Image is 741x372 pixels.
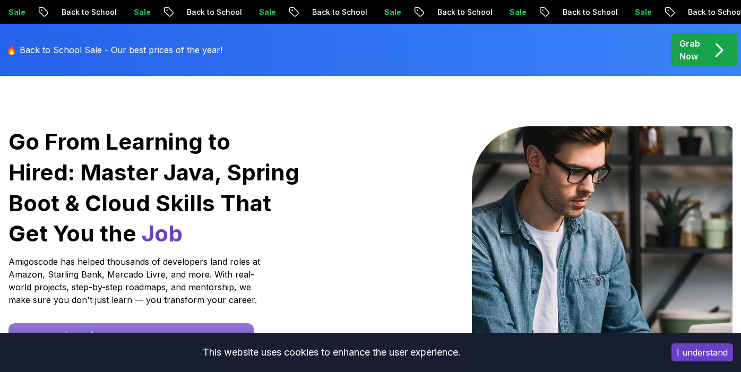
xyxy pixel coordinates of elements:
[679,37,700,63] p: Grab Now
[6,44,222,56] p: 🔥 Back to School Sale - Our best prices of the year!
[375,7,409,18] p: Sale
[124,7,158,18] p: Sale
[553,7,625,18] p: Back to School
[8,255,263,306] p: Amigoscode has helped thousands of developers land roles at Amazon, Starling Bank, Mercado Livre,...
[500,7,534,18] p: Sale
[428,7,500,18] p: Back to School
[303,7,375,18] p: Back to School
[52,7,124,18] p: Back to School
[249,7,283,18] p: Sale
[142,220,183,247] span: Job
[671,343,733,361] button: Accept cookies
[8,341,656,364] div: This website uses cookies to enhance the user experience.
[8,323,254,349] a: Start Free [DATE] - Build Your First Project This Week
[177,7,249,18] p: Back to School
[8,126,300,249] h1: Go From Learning to Hired: Master Java, Spring Boot & Cloud Skills That Get You the
[625,7,659,18] p: Sale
